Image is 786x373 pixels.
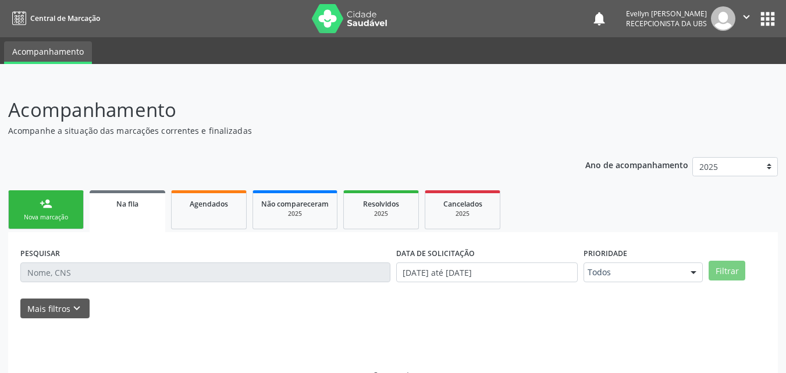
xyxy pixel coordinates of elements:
label: Prioridade [584,244,627,262]
a: Acompanhamento [4,41,92,64]
span: Central de Marcação [30,13,100,23]
span: Resolvidos [363,199,399,209]
i:  [740,10,753,23]
label: DATA DE SOLICITAÇÃO [396,244,475,262]
button:  [735,6,757,31]
button: Mais filtroskeyboard_arrow_down [20,299,90,319]
p: Ano de acompanhamento [585,157,688,172]
div: 2025 [352,209,410,218]
button: apps [757,9,778,29]
span: Agendados [190,199,228,209]
span: Cancelados [443,199,482,209]
span: Recepcionista da UBS [626,19,707,29]
img: img [711,6,735,31]
span: Não compareceram [261,199,329,209]
input: Selecione um intervalo [396,262,578,282]
span: Todos [588,267,679,278]
span: Na fila [116,199,138,209]
p: Acompanhe a situação das marcações correntes e finalizadas [8,125,547,137]
div: 2025 [261,209,329,218]
div: Evellyn [PERSON_NAME] [626,9,707,19]
a: Central de Marcação [8,9,100,28]
div: 2025 [433,209,492,218]
label: PESQUISAR [20,244,60,262]
button: Filtrar [709,261,745,280]
p: Acompanhamento [8,95,547,125]
button: notifications [591,10,607,27]
div: person_add [40,197,52,210]
input: Nome, CNS [20,262,390,282]
div: Nova marcação [17,213,75,222]
i: keyboard_arrow_down [70,302,83,315]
